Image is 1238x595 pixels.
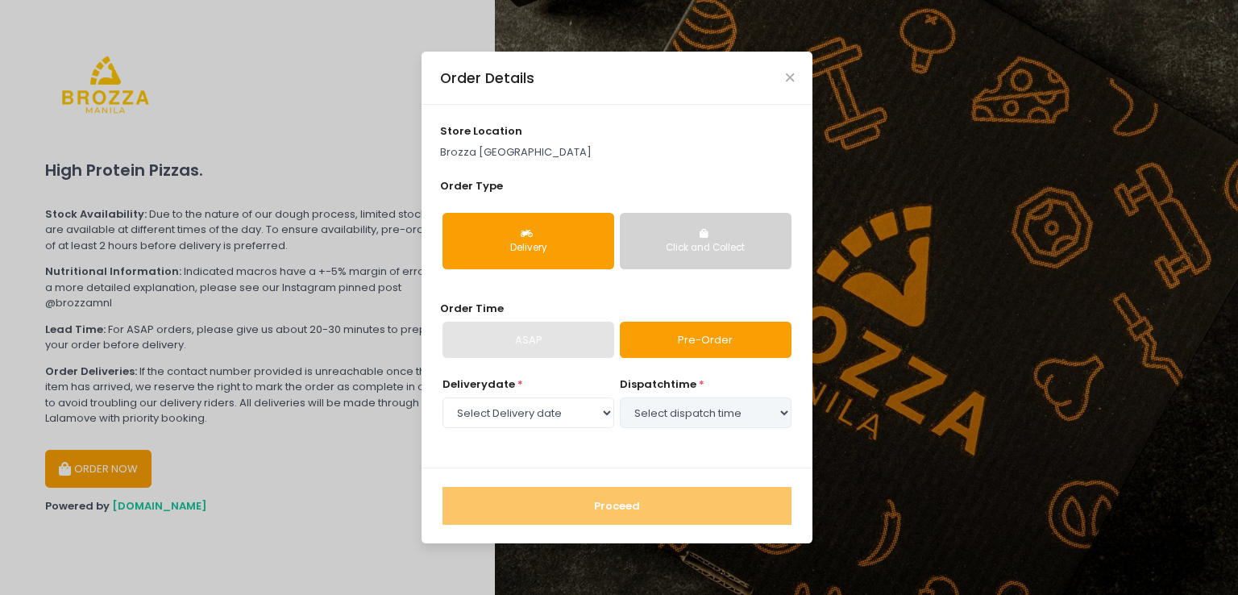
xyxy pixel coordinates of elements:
span: store location [440,123,522,139]
p: Brozza [GEOGRAPHIC_DATA] [440,144,795,160]
div: Click and Collect [631,241,780,256]
span: Delivery date [442,377,515,392]
button: Close [786,73,794,81]
span: Order Type [440,178,503,193]
div: Order Details [440,68,534,89]
a: Pre-Order [620,322,791,359]
div: Delivery [454,241,603,256]
button: Click and Collect [620,213,791,269]
button: Delivery [442,213,614,269]
span: dispatch time [620,377,696,392]
span: Order Time [440,301,504,316]
button: Proceed [442,487,791,526]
